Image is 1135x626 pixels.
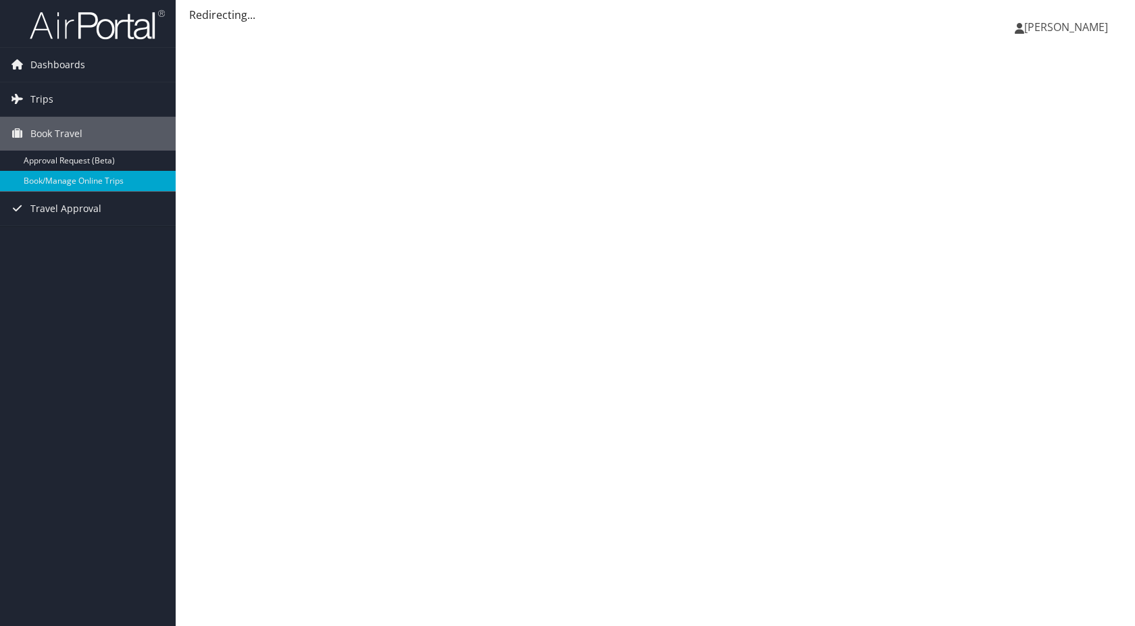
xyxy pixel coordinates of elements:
span: Travel Approval [30,192,101,226]
span: Trips [30,82,53,116]
img: airportal-logo.png [30,9,165,41]
span: Book Travel [30,117,82,151]
div: Redirecting... [189,7,1121,23]
a: [PERSON_NAME] [1015,7,1121,47]
span: [PERSON_NAME] [1024,20,1108,34]
span: Dashboards [30,48,85,82]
